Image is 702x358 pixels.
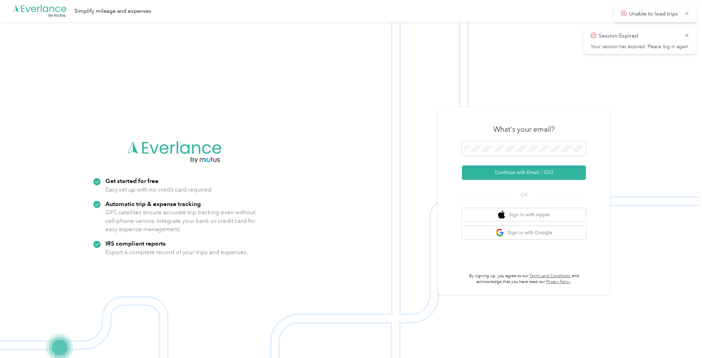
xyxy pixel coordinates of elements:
[512,191,536,198] span: OR
[105,177,158,184] strong: Get started for free
[462,226,586,239] button: google logoSign in with Google
[105,208,256,234] p: GPS satellites ensure accurate trip tracking even without cell phone service. Integrate your bank...
[74,7,151,15] div: Simplify mileage and expenses
[105,185,211,194] p: Easy set up with no credit card required
[591,44,690,50] p: Your session has expired. Please log in again.
[546,279,570,284] a: Privacy Policy
[462,273,586,285] p: By signing up, you agree to our and acknowledge that you have read our .
[105,248,248,257] p: Export a complete record of your trips and expenses.
[629,10,680,18] p: Unable to load trips
[105,200,201,207] strong: Automatic trip & expense tracking
[529,273,571,279] a: Terms and Conditions
[599,32,679,40] p: Session Expired
[498,210,505,219] img: apple logo
[462,208,586,221] button: apple logoSign in with Apple
[496,228,504,237] img: google logo
[105,240,166,247] strong: IRS compliant reports
[462,165,586,180] button: Continue with Email / SSO
[663,319,702,358] iframe: Everlance-gr Chat Button Frame
[493,124,555,134] h3: What's your email?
